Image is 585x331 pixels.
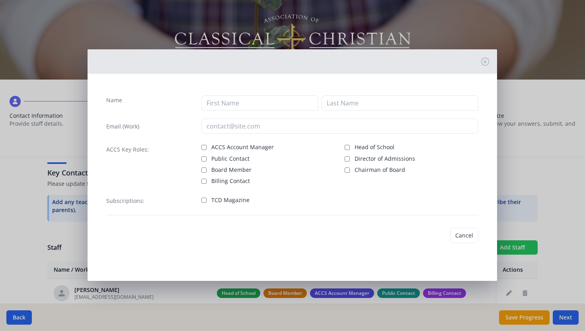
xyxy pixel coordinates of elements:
[211,166,252,174] span: Board Member
[106,123,139,130] label: Email (Work)
[201,179,207,184] input: Billing Contact
[201,156,207,162] input: Public Contact
[322,95,478,111] input: Last Name
[355,155,415,163] span: Director of Admissions
[211,143,274,151] span: ACCS Account Manager
[355,143,394,151] span: Head of School
[106,96,122,104] label: Name
[211,196,250,204] span: TCD Magazine
[201,198,207,203] input: TCD Magazine
[201,167,207,173] input: Board Member
[211,155,250,163] span: Public Contact
[355,166,405,174] span: Chairman of Board
[201,145,207,150] input: ACCS Account Manager
[345,167,350,173] input: Chairman of Board
[106,146,149,154] label: ACCS Key Roles:
[106,197,144,205] label: Subscriptions:
[345,145,350,150] input: Head of School
[201,95,318,111] input: First Name
[450,228,478,243] button: Cancel
[345,156,350,162] input: Director of Admissions
[211,177,250,185] span: Billing Contact
[201,119,478,134] input: contact@site.com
